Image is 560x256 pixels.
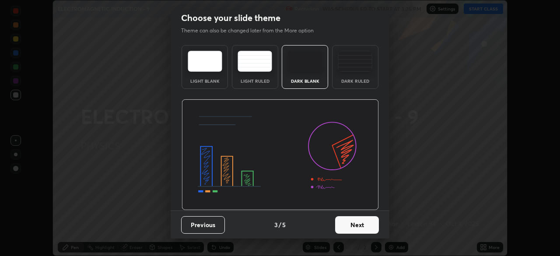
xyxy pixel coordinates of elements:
img: lightTheme.e5ed3b09.svg [188,51,222,72]
img: darkThemeBanner.d06ce4a2.svg [182,99,379,210]
button: Previous [181,216,225,234]
p: Theme can also be changed later from the More option [181,27,323,35]
button: Next [335,216,379,234]
img: darkRuledTheme.de295e13.svg [338,51,372,72]
div: Dark Ruled [338,79,373,83]
div: Dark Blank [287,79,322,83]
img: darkTheme.f0cc69e5.svg [288,51,322,72]
h4: 3 [274,220,278,229]
div: Light Ruled [238,79,273,83]
h4: / [279,220,281,229]
img: lightRuledTheme.5fabf969.svg [238,51,272,72]
h4: 5 [282,220,286,229]
div: Light Blank [187,79,222,83]
h2: Choose your slide theme [181,12,280,24]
